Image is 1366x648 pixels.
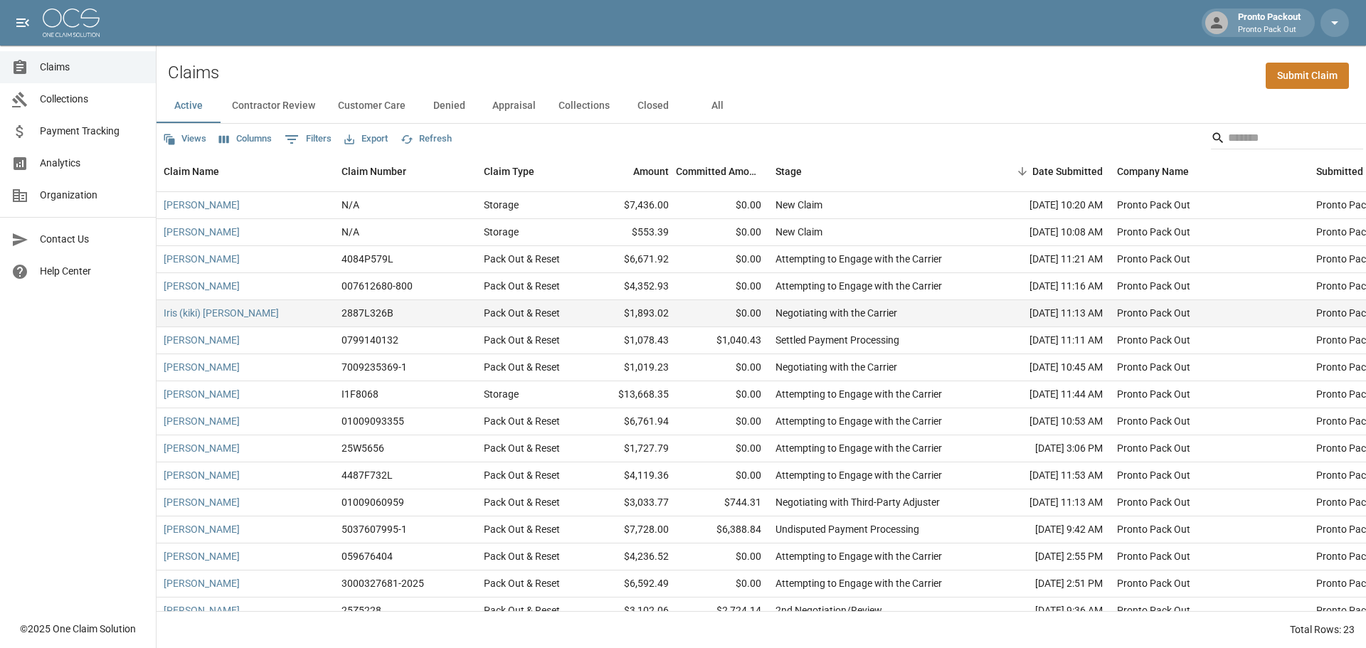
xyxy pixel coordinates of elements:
div: Attempting to Engage with the Carrier [775,468,942,482]
div: $1,078.43 [583,327,676,354]
div: Pack Out & Reset [484,252,560,266]
div: $744.31 [676,489,768,516]
a: [PERSON_NAME] [164,387,240,401]
div: $0.00 [676,462,768,489]
div: $7,436.00 [583,192,676,219]
div: Claim Name [157,152,334,191]
div: $3,102.06 [583,597,676,625]
div: $1,893.02 [583,300,676,327]
span: Organization [40,188,144,203]
div: Pack Out & Reset [484,414,560,428]
div: $6,592.49 [583,570,676,597]
div: $0.00 [676,435,768,462]
div: © 2025 One Claim Solution [20,622,136,636]
div: Pack Out & Reset [484,468,560,482]
div: Pronto Pack Out [1117,198,1190,212]
div: dynamic tabs [157,89,1366,123]
div: Pack Out & Reset [484,495,560,509]
div: Pack Out & Reset [484,279,560,293]
div: 25W5656 [341,441,384,455]
a: [PERSON_NAME] [164,279,240,293]
div: 2nd Negotiation/Review [775,603,882,617]
div: $0.00 [676,381,768,408]
span: Help Center [40,264,144,279]
div: New Claim [775,225,822,239]
span: Contact Us [40,232,144,247]
div: Pronto Pack Out [1117,306,1190,320]
button: open drawer [9,9,37,37]
div: [DATE] 11:13 AM [982,300,1110,327]
div: $0.00 [676,300,768,327]
div: Negotiating with Third-Party Adjuster [775,495,940,509]
div: 5037607995-1 [341,522,407,536]
div: Undisputed Payment Processing [775,522,919,536]
div: 059676404 [341,549,393,563]
div: $7,728.00 [583,516,676,543]
div: $2,724.14 [676,597,768,625]
div: Company Name [1117,152,1189,191]
div: N/A [341,198,359,212]
div: Storage [484,387,519,401]
div: $13,668.35 [583,381,676,408]
div: Claim Name [164,152,219,191]
div: $6,388.84 [676,516,768,543]
div: 2887L326B [341,306,393,320]
div: Storage [484,198,519,212]
a: Submit Claim [1266,63,1349,89]
div: Claim Type [484,152,534,191]
span: Analytics [40,156,144,171]
div: Pack Out & Reset [484,333,560,347]
div: $0.00 [676,408,768,435]
div: Amount [633,152,669,191]
div: Storage [484,225,519,239]
div: Attempting to Engage with the Carrier [775,414,942,428]
div: 0799140132 [341,333,398,347]
div: Pronto Pack Out [1117,468,1190,482]
div: Committed Amount [676,152,768,191]
button: Sort [1012,161,1032,181]
div: Pronto Pack Out [1117,252,1190,266]
div: $0.00 [676,543,768,570]
div: [DATE] 2:55 PM [982,543,1110,570]
div: Company Name [1110,152,1309,191]
div: $0.00 [676,570,768,597]
div: 007612680-800 [341,279,413,293]
div: $4,119.36 [583,462,676,489]
div: Claim Type [477,152,583,191]
div: Attempting to Engage with the Carrier [775,576,942,590]
div: [DATE] 3:06 PM [982,435,1110,462]
a: [PERSON_NAME] [164,252,240,266]
div: [DATE] 2:51 PM [982,570,1110,597]
div: Negotiating with the Carrier [775,306,897,320]
div: Search [1211,127,1363,152]
div: 01009060959 [341,495,404,509]
div: Pronto Pack Out [1117,576,1190,590]
div: [DATE] 11:13 AM [982,489,1110,516]
div: 01009093355 [341,414,404,428]
div: [DATE] 11:11 AM [982,327,1110,354]
button: Active [157,89,221,123]
button: Show filters [281,128,335,151]
div: $0.00 [676,273,768,300]
div: $4,352.93 [583,273,676,300]
div: 4084P579L [341,252,393,266]
div: Pack Out & Reset [484,306,560,320]
div: 3000327681-2025 [341,576,424,590]
div: Negotiating with the Carrier [775,360,897,374]
div: Pronto Pack Out [1117,414,1190,428]
div: [DATE] 9:36 AM [982,597,1110,625]
div: [DATE] 10:45 AM [982,354,1110,381]
div: $3,033.77 [583,489,676,516]
div: Pronto Pack Out [1117,387,1190,401]
button: Denied [417,89,481,123]
div: Claim Number [341,152,406,191]
a: [PERSON_NAME] [164,225,240,239]
div: Pronto Pack Out [1117,549,1190,563]
button: Customer Care [327,89,417,123]
a: [PERSON_NAME] [164,468,240,482]
div: Pack Out & Reset [484,441,560,455]
div: Pronto Pack Out [1117,603,1190,617]
div: $4,236.52 [583,543,676,570]
h2: Claims [168,63,219,83]
div: $0.00 [676,246,768,273]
